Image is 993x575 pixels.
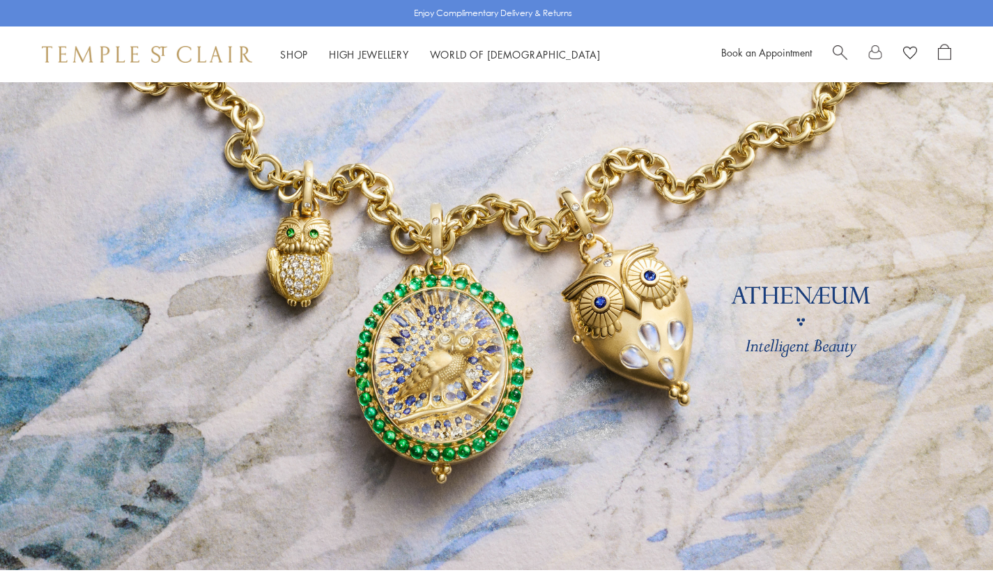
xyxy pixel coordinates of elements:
a: View Wishlist [903,44,917,65]
nav: Main navigation [280,46,601,63]
p: Enjoy Complimentary Delivery & Returns [414,6,572,20]
a: Search [833,44,847,65]
a: Book an Appointment [721,45,812,59]
a: World of [DEMOGRAPHIC_DATA]World of [DEMOGRAPHIC_DATA] [430,47,601,61]
a: Open Shopping Bag [938,44,951,65]
img: Temple St. Clair [42,46,252,63]
a: High JewelleryHigh Jewellery [329,47,409,61]
a: ShopShop [280,47,308,61]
